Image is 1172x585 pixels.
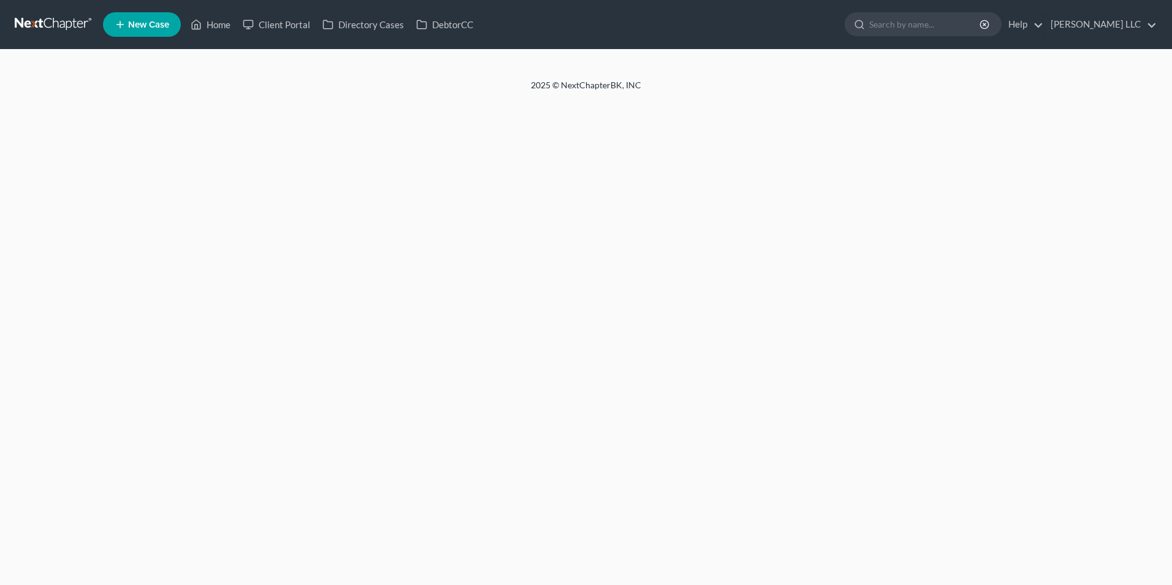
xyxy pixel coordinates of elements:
a: Home [185,13,237,36]
input: Search by name... [869,13,981,36]
a: Help [1002,13,1043,36]
a: Directory Cases [316,13,410,36]
a: DebtorCC [410,13,479,36]
div: 2025 © NextChapterBK, INC [237,79,935,101]
a: Client Portal [237,13,316,36]
a: [PERSON_NAME] LLC [1045,13,1157,36]
span: New Case [128,20,169,29]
